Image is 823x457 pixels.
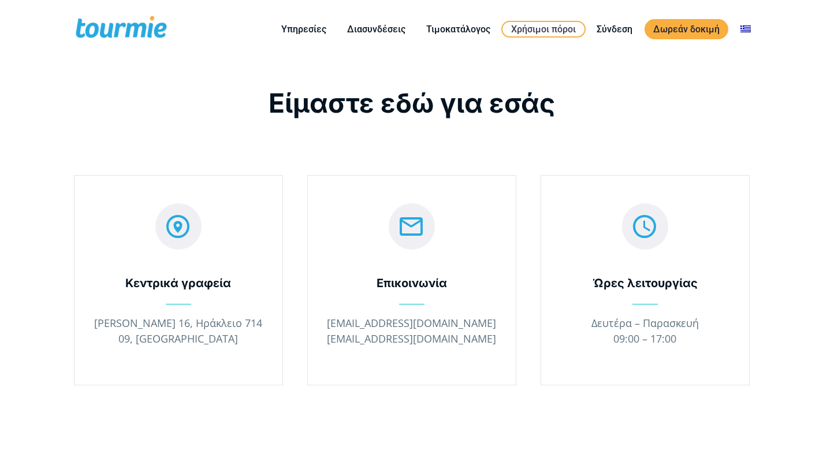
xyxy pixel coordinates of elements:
[602,205,688,248] span: 
[558,315,732,347] p: Δευτέρα – Παρασκευή 09:00 – 17:00
[136,205,221,248] span: 
[92,315,265,347] p: [PERSON_NAME] 16, Ηράκλειο 714 09, [GEOGRAPHIC_DATA]
[273,22,335,36] a: Υπηρεσίες
[325,315,498,347] p: [EMAIL_ADDRESS][DOMAIN_NAME] [EMAIL_ADDRESS][DOMAIN_NAME]
[74,87,750,118] h1: Είμαστε εδώ για εσάς
[645,19,728,39] a: Δωρεάν δοκιμή
[369,205,455,248] span: 
[418,22,499,36] a: Τιμοκατάλογος
[588,22,641,36] a: Σύνδεση
[558,276,732,291] div: Ώρες λειτουργίας
[501,21,586,38] a: Χρήσιμοι πόροι
[338,22,414,36] a: Διασυνδέσεις
[325,276,498,291] div: Επικοινωνία
[92,276,265,291] div: Κεντρικά γραφεία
